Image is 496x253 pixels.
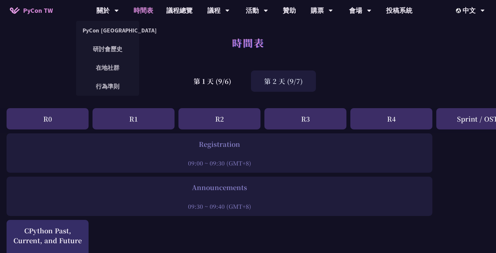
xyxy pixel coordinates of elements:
img: Home icon of PyCon TW 2025 [10,7,20,14]
img: Locale Icon [456,8,463,13]
div: 第 2 天 (9/7) [251,70,316,92]
div: 第 1 天 (9/6) [180,70,244,92]
a: 在地社群 [76,60,139,75]
div: R2 [178,108,260,129]
span: PyCon TW [23,6,53,15]
div: 09:00 ~ 09:30 (GMT+8) [10,159,429,167]
a: PyCon [GEOGRAPHIC_DATA] [76,23,139,38]
h1: 時間表 [232,33,264,52]
div: R4 [350,108,432,129]
div: R0 [7,108,89,129]
div: Announcements [10,183,429,192]
div: R3 [264,108,346,129]
div: 09:30 ~ 09:40 (GMT+8) [10,202,429,210]
a: 研討會歷史 [76,41,139,57]
div: CPython Past, Current, and Future [10,226,85,245]
a: 行為準則 [76,79,139,94]
a: PyCon TW [3,2,59,19]
div: Registration [10,139,429,149]
div: R1 [93,108,175,129]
